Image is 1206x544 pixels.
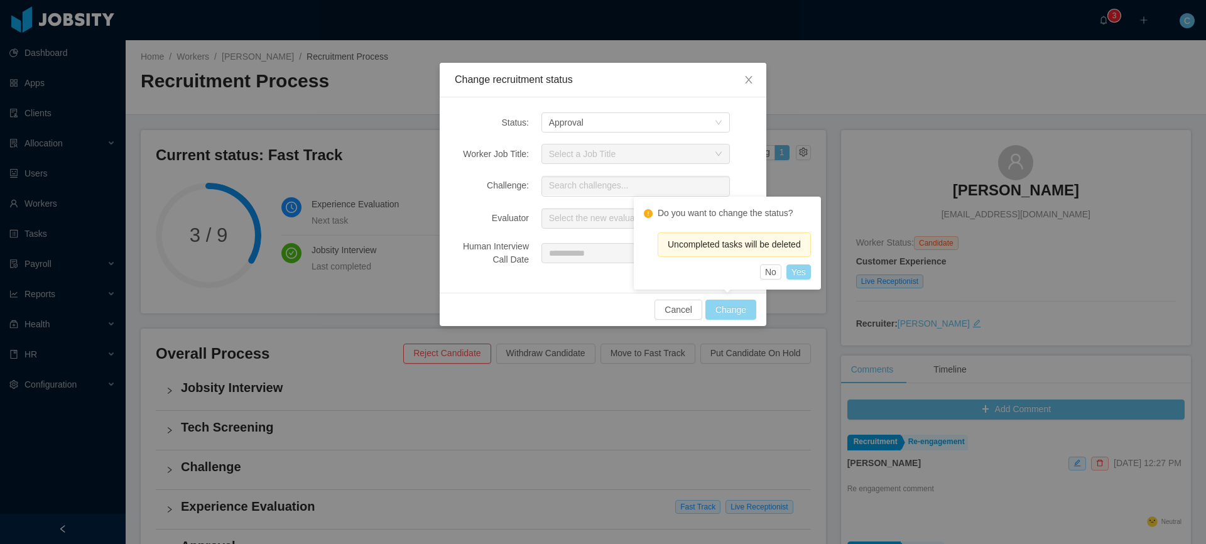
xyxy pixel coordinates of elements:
[455,116,529,129] div: Status:
[731,63,766,98] button: Close
[668,239,801,249] span: Uncompleted tasks will be deleted
[744,75,754,85] i: icon: close
[549,113,584,132] div: Approval
[455,240,529,266] div: Human Interview Call Date
[705,300,756,320] button: Change
[655,300,702,320] button: Cancel
[455,148,529,161] div: Worker Job Title:
[455,73,751,87] div: Change recruitment status
[549,148,709,160] div: Select a Job Title
[715,150,722,159] i: icon: down
[715,119,722,128] i: icon: down
[760,264,781,280] button: No
[644,209,653,218] i: icon: exclamation-circle
[455,212,529,225] div: Evaluator
[455,179,529,192] div: Challenge:
[786,264,811,280] button: Yes
[658,208,793,218] text: Do you want to change the status?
